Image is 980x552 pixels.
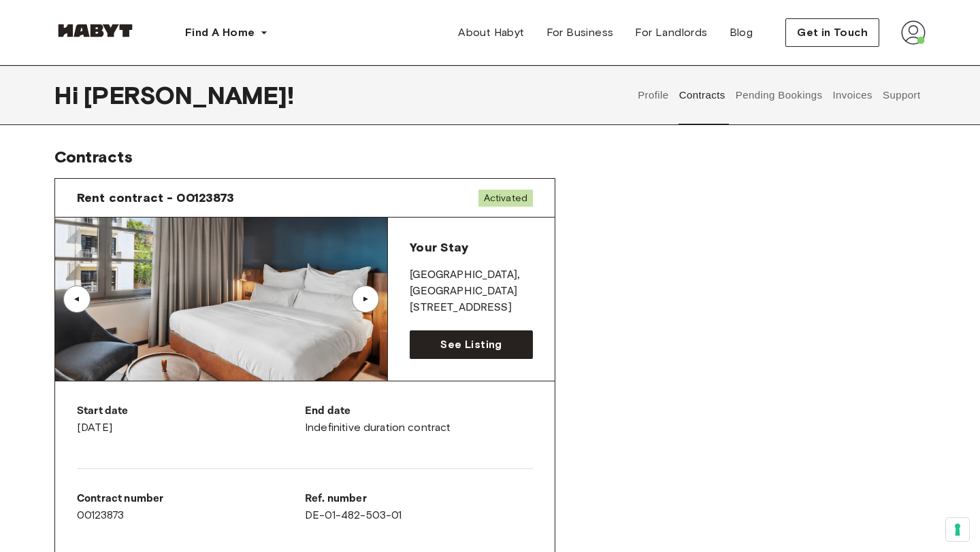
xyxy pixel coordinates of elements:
[305,491,533,507] p: Ref. number
[633,65,926,125] div: user profile tabs
[174,19,279,46] button: Find A Home
[478,190,533,207] span: Activated
[77,190,235,206] span: Rent contract - 00123873
[55,218,387,381] img: Image of the room
[70,295,84,303] div: ▲
[546,24,614,41] span: For Business
[785,18,879,47] button: Get in Touch
[77,403,305,419] p: Start date
[54,81,84,109] span: Hi
[305,491,533,523] div: DE-01-482-503-01
[440,337,502,353] span: See Listing
[185,24,255,41] span: Find A Home
[946,518,969,541] button: Your consent preferences for tracking technologies
[901,20,926,45] img: avatar
[410,300,533,316] p: [STREET_ADDRESS]
[410,267,533,300] p: [GEOGRAPHIC_DATA] , [GEOGRAPHIC_DATA]
[719,19,764,46] a: Blog
[536,19,625,46] a: For Business
[881,65,922,125] button: Support
[54,147,133,167] span: Contracts
[77,491,305,507] p: Contract number
[734,65,824,125] button: Pending Bookings
[359,295,372,303] div: ▲
[458,24,524,41] span: About Habyt
[447,19,535,46] a: About Habyt
[305,403,533,436] div: Indefinitive duration contract
[636,65,671,125] button: Profile
[624,19,718,46] a: For Landlords
[84,81,294,109] span: [PERSON_NAME] !
[77,491,305,523] div: 00123873
[797,24,868,41] span: Get in Touch
[305,403,533,419] p: End date
[54,24,136,37] img: Habyt
[635,24,707,41] span: For Landlords
[410,330,533,359] a: See Listing
[77,403,305,436] div: [DATE]
[730,24,753,41] span: Blog
[410,240,468,255] span: Your Stay
[831,65,874,125] button: Invoices
[677,65,727,125] button: Contracts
